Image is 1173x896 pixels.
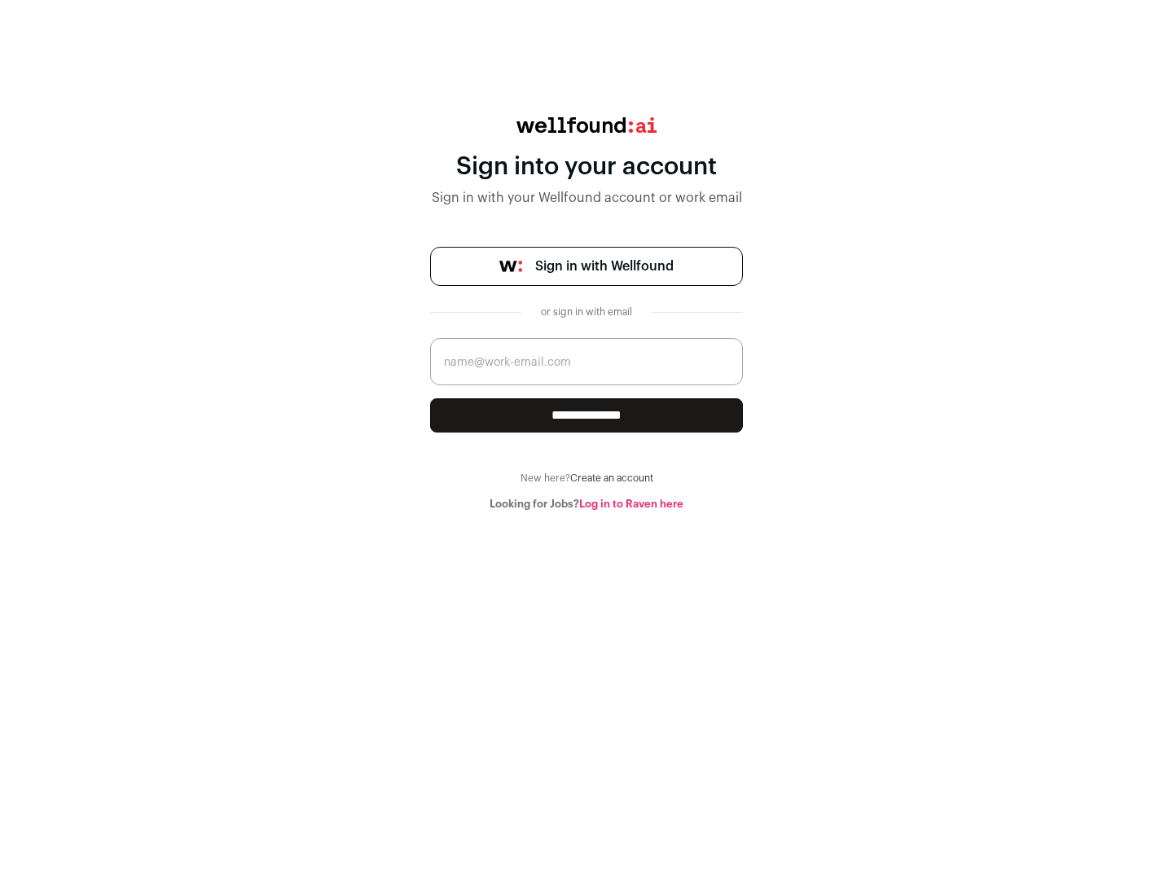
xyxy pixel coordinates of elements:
[430,498,743,511] div: Looking for Jobs?
[430,338,743,385] input: name@work-email.com
[430,247,743,286] a: Sign in with Wellfound
[499,261,522,272] img: wellfound-symbol-flush-black-fb3c872781a75f747ccb3a119075da62bfe97bd399995f84a933054e44a575c4.png
[430,152,743,182] div: Sign into your account
[534,305,639,318] div: or sign in with email
[516,117,657,133] img: wellfound:ai
[579,499,683,509] a: Log in to Raven here
[430,472,743,485] div: New here?
[430,188,743,208] div: Sign in with your Wellfound account or work email
[570,473,653,483] a: Create an account
[535,257,674,276] span: Sign in with Wellfound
